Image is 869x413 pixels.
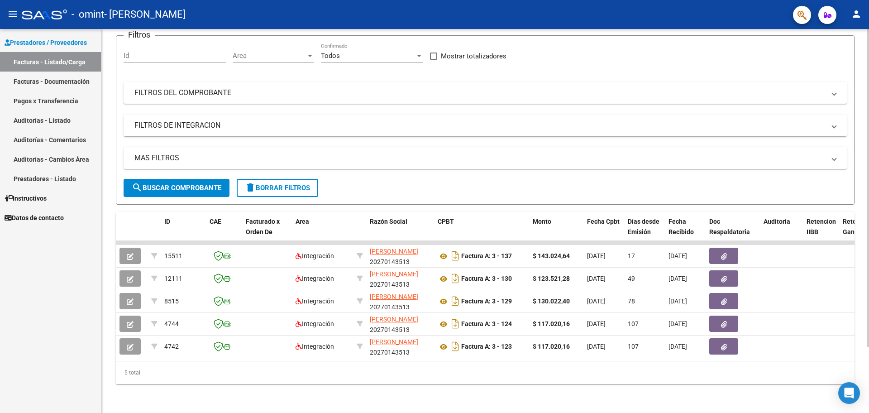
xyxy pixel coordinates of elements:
[760,212,803,252] datatable-header-cell: Auditoria
[668,343,687,350] span: [DATE]
[628,275,635,282] span: 49
[370,270,418,278] span: [PERSON_NAME]
[628,298,635,305] span: 78
[124,115,847,136] mat-expansion-panel-header: FILTROS DE INTEGRACION
[134,120,825,130] mat-panel-title: FILTROS DE INTEGRACION
[164,275,182,282] span: 12111
[116,361,855,384] div: 5 total
[124,29,155,41] h3: Filtros
[449,317,461,331] i: Descargar documento
[292,212,353,252] datatable-header-cell: Area
[441,51,506,62] span: Mostrar totalizadores
[164,320,179,327] span: 4744
[370,337,430,356] div: 20270143513
[587,298,606,305] span: [DATE]
[668,275,687,282] span: [DATE]
[533,252,570,259] strong: $ 143.024,64
[449,249,461,263] i: Descargar documento
[764,218,790,225] span: Auditoria
[628,252,635,259] span: 17
[124,179,229,197] button: Buscar Comprobante
[164,252,182,259] span: 15511
[370,269,430,288] div: 20270143513
[461,321,512,328] strong: Factura A: 3 - 124
[628,218,659,235] span: Días desde Emisión
[449,339,461,354] i: Descargar documento
[370,293,418,300] span: [PERSON_NAME]
[587,275,606,282] span: [DATE]
[461,275,512,283] strong: Factura A: 3 - 130
[449,294,461,308] i: Descargar documento
[587,320,606,327] span: [DATE]
[164,218,170,225] span: ID
[587,218,620,225] span: Fecha Cpbt
[296,298,334,305] span: Integración
[366,212,434,252] datatable-header-cell: Razón Social
[709,218,750,235] span: Doc Respaldatoria
[370,246,430,265] div: 20270143513
[161,212,206,252] datatable-header-cell: ID
[461,298,512,305] strong: Factura A: 3 - 129
[370,338,418,346] span: [PERSON_NAME]
[434,212,529,252] datatable-header-cell: CPBT
[533,218,551,225] span: Monto
[583,212,624,252] datatable-header-cell: Fecha Cpbt
[851,9,862,19] mat-icon: person
[206,212,242,252] datatable-header-cell: CAE
[533,275,570,282] strong: $ 123.521,28
[72,5,104,24] span: - omint
[124,82,847,104] mat-expansion-panel-header: FILTROS DEL COMPROBANTE
[296,218,309,225] span: Area
[370,248,418,255] span: [PERSON_NAME]
[370,314,430,333] div: 20270143513
[296,343,334,350] span: Integración
[245,182,256,193] mat-icon: delete
[237,179,318,197] button: Borrar Filtros
[587,343,606,350] span: [DATE]
[624,212,665,252] datatable-header-cell: Días desde Emisión
[5,193,47,203] span: Instructivos
[838,382,860,404] div: Open Intercom Messenger
[668,252,687,259] span: [DATE]
[533,298,570,305] strong: $ 130.022,40
[533,343,570,350] strong: $ 117.020,16
[668,320,687,327] span: [DATE]
[706,212,760,252] datatable-header-cell: Doc Respaldatoria
[370,316,418,323] span: [PERSON_NAME]
[438,218,454,225] span: CPBT
[461,253,512,260] strong: Factura A: 3 - 137
[242,212,292,252] datatable-header-cell: Facturado x Orden De
[210,218,221,225] span: CAE
[7,9,18,19] mat-icon: menu
[296,252,334,259] span: Integración
[5,213,64,223] span: Datos de contacto
[132,184,221,192] span: Buscar Comprobante
[665,212,706,252] datatable-header-cell: Fecha Recibido
[132,182,143,193] mat-icon: search
[245,184,310,192] span: Borrar Filtros
[461,343,512,351] strong: Factura A: 3 - 123
[321,52,340,60] span: Todos
[246,218,280,235] span: Facturado x Orden De
[803,212,839,252] datatable-header-cell: Retencion IIBB
[668,218,694,235] span: Fecha Recibido
[807,218,836,235] span: Retencion IIBB
[164,298,179,305] span: 8515
[104,5,186,24] span: - [PERSON_NAME]
[668,298,687,305] span: [DATE]
[124,147,847,169] mat-expansion-panel-header: MAS FILTROS
[529,212,583,252] datatable-header-cell: Monto
[628,343,639,350] span: 107
[370,292,430,311] div: 20270143513
[533,320,570,327] strong: $ 117.020,16
[370,218,407,225] span: Razón Social
[296,320,334,327] span: Integración
[134,153,825,163] mat-panel-title: MAS FILTROS
[233,52,306,60] span: Area
[296,275,334,282] span: Integración
[134,88,825,98] mat-panel-title: FILTROS DEL COMPROBANTE
[164,343,179,350] span: 4742
[5,38,87,48] span: Prestadores / Proveedores
[587,252,606,259] span: [DATE]
[449,271,461,286] i: Descargar documento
